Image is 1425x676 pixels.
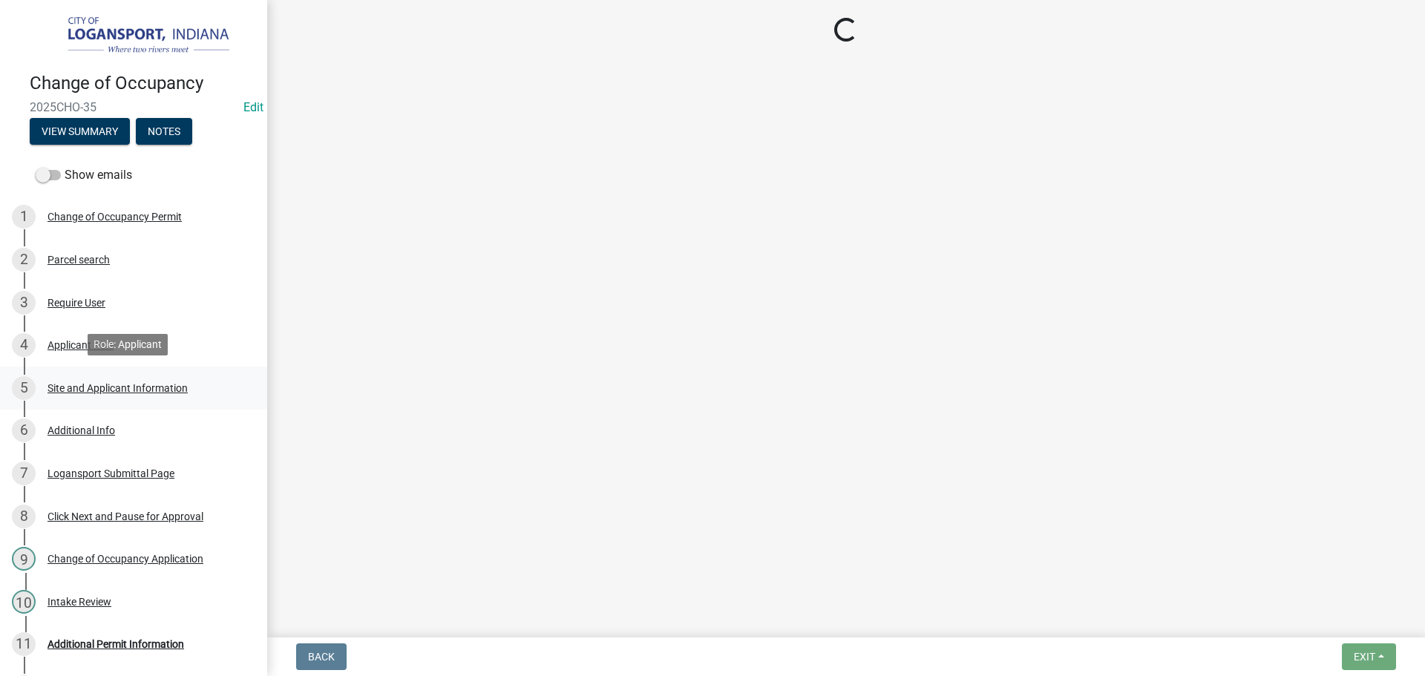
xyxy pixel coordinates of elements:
div: Role: Applicant [88,334,168,355]
wm-modal-confirm: Notes [136,126,192,138]
div: 4 [12,333,36,357]
div: Require User [47,298,105,308]
h4: Change of Occupancy [30,73,255,94]
button: Notes [136,118,192,145]
div: Change of Occupancy Permit [47,211,182,222]
span: Exit [1354,651,1375,663]
div: 5 [12,376,36,400]
img: City of Logansport, Indiana [30,16,243,57]
div: Logansport Submittal Page [47,468,174,479]
div: Intake Review [47,597,111,607]
button: Exit [1342,643,1396,670]
div: 6 [12,419,36,442]
div: 1 [12,205,36,229]
button: View Summary [30,118,130,145]
div: 11 [12,632,36,656]
wm-modal-confirm: Edit Application Number [243,100,263,114]
span: 2025CHO-35 [30,100,237,114]
div: Additional Permit Information [47,639,184,649]
div: 9 [12,547,36,571]
div: Change of Occupancy Application [47,554,203,564]
button: Back [296,643,347,670]
div: Site and Applicant Information [47,383,188,393]
div: Click Next and Pause for Approval [47,511,203,522]
div: 7 [12,462,36,485]
div: Parcel search [47,255,110,265]
a: Edit [243,100,263,114]
div: 2 [12,248,36,272]
div: 3 [12,291,36,315]
span: Back [308,651,335,663]
div: 10 [12,590,36,614]
div: Applicant Role [47,340,114,350]
div: Additional Info [47,425,115,436]
wm-modal-confirm: Summary [30,126,130,138]
div: 8 [12,505,36,528]
label: Show emails [36,166,132,184]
